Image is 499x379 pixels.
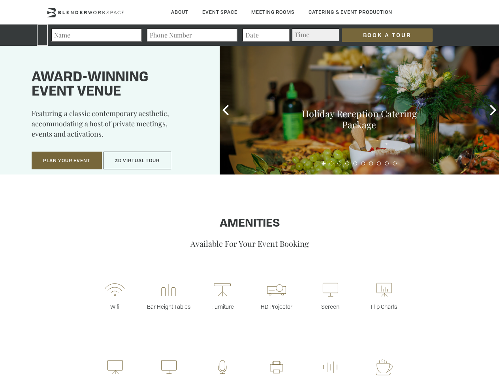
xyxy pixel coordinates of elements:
iframe: Chat Widget [459,341,499,379]
button: Plan Your Event [32,152,102,170]
p: HD Projector [250,303,303,310]
input: Book a Tour [342,28,433,42]
a: Holiday Reception Catering Package [302,107,417,131]
p: Available For Your Event Booking [25,238,474,249]
p: Flip Charts [357,303,411,310]
p: Featuring a classic contemporary aesthetic, accommodating a host of private meetings, events and ... [32,108,200,144]
p: Furniture [196,303,249,310]
h1: Amenities [25,218,474,230]
button: 3D Virtual Tour [104,152,171,170]
h1: Award-winning event venue [32,71,200,99]
input: Date [242,28,290,42]
p: Wifi [88,303,141,310]
input: Name [51,28,142,42]
p: Screen [303,303,357,310]
input: Phone Number [147,28,237,42]
p: Bar Height Tables [142,303,196,310]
